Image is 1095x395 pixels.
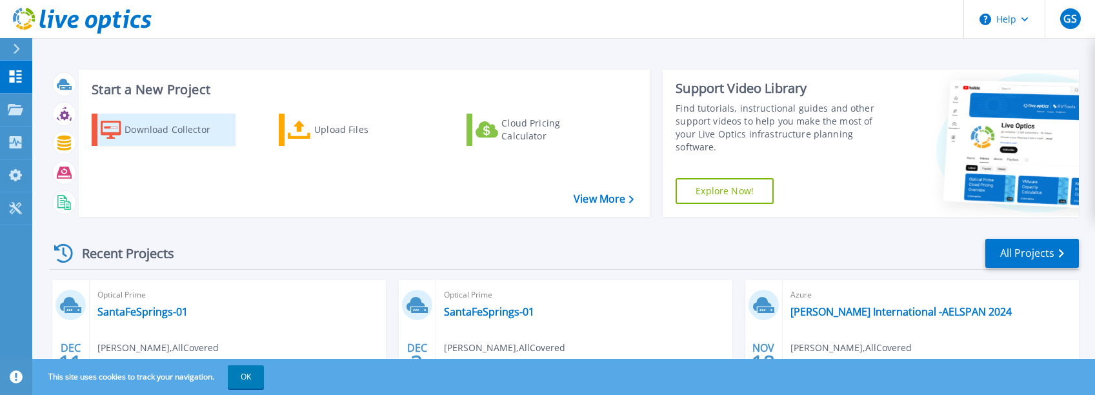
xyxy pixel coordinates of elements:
a: View More [574,193,634,205]
a: Explore Now! [676,178,774,204]
div: DEC 2024 [405,339,429,386]
span: [PERSON_NAME] , AllCovered [444,341,565,355]
h3: Start a New Project [92,83,633,97]
div: Upload Files [314,117,417,143]
a: [PERSON_NAME] International -AELSPAN 2024 [790,305,1012,318]
div: NOV 2024 [751,339,776,386]
span: 11 [59,357,82,368]
span: Azure [790,288,1071,302]
div: Cloud Pricing Calculator [501,117,605,143]
a: Download Collector [92,114,236,146]
span: GS [1063,14,1077,24]
span: Optical Prime [97,288,378,302]
span: [PERSON_NAME] , AllCovered [97,341,219,355]
a: All Projects [985,239,1079,268]
div: Recent Projects [50,238,192,269]
span: 18 [752,357,775,368]
span: [PERSON_NAME] , AllCovered [790,341,912,355]
a: SantaFeSprings-01 [97,305,188,318]
span: Optical Prime [444,288,725,302]
span: This site uses cookies to track your navigation. [35,365,264,389]
span: 3 [411,357,423,368]
button: OK [228,365,264,389]
a: Upload Files [279,114,423,146]
div: Find tutorials, instructional guides and other support videos to help you make the most of your L... [676,102,886,154]
a: Cloud Pricing Calculator [467,114,610,146]
a: SantaFeSprings-01 [444,305,534,318]
div: DEC 2024 [58,339,83,386]
div: Download Collector [125,117,228,143]
div: Support Video Library [676,80,886,97]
